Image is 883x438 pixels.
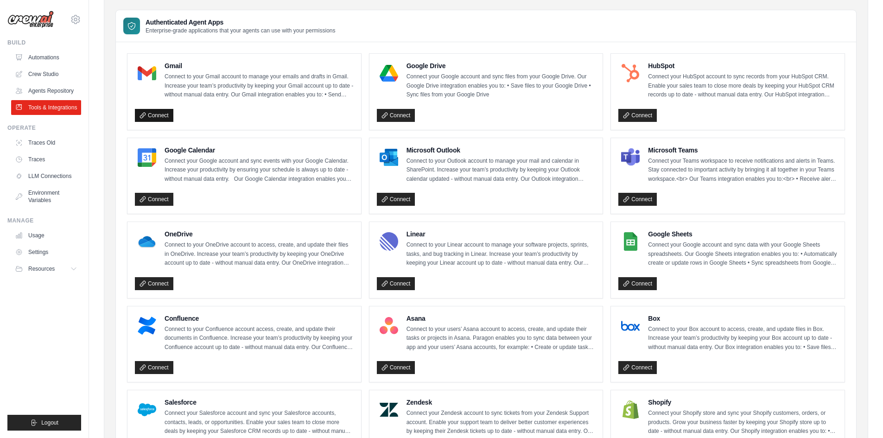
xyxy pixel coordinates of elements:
p: Connect to your users’ Asana account to access, create, and update their tasks or projects in Asa... [407,325,596,352]
p: Connect your Salesforce account and sync your Salesforce accounts, contacts, leads, or opportunit... [165,409,354,436]
a: Connect [618,109,657,122]
a: Connect [135,109,173,122]
h4: Microsoft Outlook [407,146,596,155]
a: LLM Connections [11,169,81,184]
a: Traces [11,152,81,167]
a: Settings [11,245,81,260]
a: Connect [377,361,415,374]
span: Resources [28,265,55,273]
img: Linear Logo [380,232,398,251]
a: Connect [135,277,173,290]
img: Logo [7,11,54,28]
h4: Linear [407,229,596,239]
img: Google Calendar Logo [138,148,156,167]
img: Gmail Logo [138,64,156,83]
img: Shopify Logo [621,400,640,419]
p: Connect your Teams workspace to receive notifications and alerts in Teams. Stay connected to impo... [648,157,837,184]
img: Box Logo [621,317,640,335]
img: Salesforce Logo [138,400,156,419]
a: Environment Variables [11,185,81,208]
p: Connect to your Outlook account to manage your mail and calendar in SharePoint. Increase your tea... [407,157,596,184]
p: Connect your Google account and sync files from your Google Drive. Our Google Drive integration e... [407,72,596,100]
img: Asana Logo [380,317,398,335]
img: Google Drive Logo [380,64,398,83]
div: Manage [7,217,81,224]
button: Resources [11,261,81,276]
h4: Shopify [648,398,837,407]
a: Crew Studio [11,67,81,82]
h4: HubSpot [648,61,837,70]
h4: Asana [407,314,596,323]
a: Connect [618,193,657,206]
div: Operate [7,124,81,132]
h4: Google Sheets [648,229,837,239]
a: Agents Repository [11,83,81,98]
p: Connect to your Confluence account access, create, and update their documents in Confluence. Incr... [165,325,354,352]
h4: Google Calendar [165,146,354,155]
h3: Authenticated Agent Apps [146,18,336,27]
p: Connect to your OneDrive account to access, create, and update their files in OneDrive. Increase ... [165,241,354,268]
img: OneDrive Logo [138,232,156,251]
a: Connect [135,361,173,374]
img: Confluence Logo [138,317,156,335]
p: Connect your Google account and sync events with your Google Calendar. Increase your productivity... [165,157,354,184]
a: Tools & Integrations [11,100,81,115]
p: Connect your Shopify store and sync your Shopify customers, orders, or products. Grow your busine... [648,409,837,436]
a: Connect [377,109,415,122]
img: Microsoft Outlook Logo [380,148,398,167]
h4: Google Drive [407,61,596,70]
a: Connect [618,277,657,290]
img: Microsoft Teams Logo [621,148,640,167]
img: Google Sheets Logo [621,232,640,251]
a: Traces Old [11,135,81,150]
a: Usage [11,228,81,243]
span: Logout [41,419,58,426]
a: Connect [618,361,657,374]
button: Logout [7,415,81,431]
p: Enterprise-grade applications that your agents can use with your permissions [146,27,336,34]
h4: Gmail [165,61,354,70]
p: Connect your Zendesk account to sync tickets from your Zendesk Support account. Enable your suppo... [407,409,596,436]
a: Automations [11,50,81,65]
a: Connect [135,193,173,206]
img: HubSpot Logo [621,64,640,83]
p: Connect your HubSpot account to sync records from your HubSpot CRM. Enable your sales team to clo... [648,72,837,100]
h4: OneDrive [165,229,354,239]
p: Connect to your Box account to access, create, and update files in Box. Increase your team’s prod... [648,325,837,352]
a: Connect [377,277,415,290]
p: Connect to your Linear account to manage your software projects, sprints, tasks, and bug tracking... [407,241,596,268]
h4: Box [648,314,837,323]
h4: Zendesk [407,398,596,407]
h4: Confluence [165,314,354,323]
p: Connect to your Gmail account to manage your emails and drafts in Gmail. Increase your team’s pro... [165,72,354,100]
img: Zendesk Logo [380,400,398,419]
h4: Salesforce [165,398,354,407]
div: Build [7,39,81,46]
a: Connect [377,193,415,206]
h4: Microsoft Teams [648,146,837,155]
p: Connect your Google account and sync data with your Google Sheets spreadsheets. Our Google Sheets... [648,241,837,268]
